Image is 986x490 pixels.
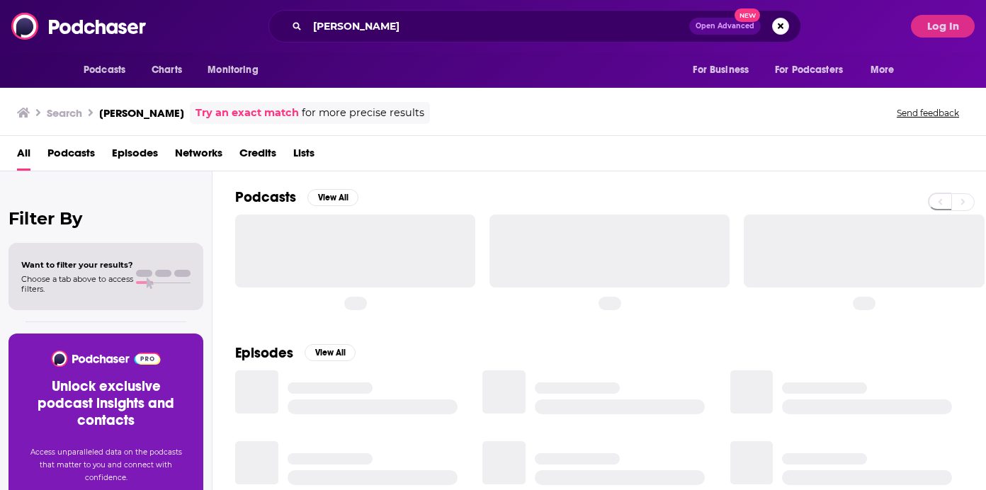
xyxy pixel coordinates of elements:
img: Podchaser - Follow, Share and Rate Podcasts [50,351,161,367]
h3: Search [47,106,82,120]
button: open menu [766,57,863,84]
button: View All [307,189,358,206]
button: Send feedback [892,107,963,119]
a: Credits [239,142,276,171]
a: Charts [142,57,191,84]
button: Open AdvancedNew [689,18,761,35]
a: Podcasts [47,142,95,171]
span: Open Advanced [696,23,754,30]
a: Episodes [112,142,158,171]
span: New [735,8,760,22]
span: Want to filter your results? [21,260,133,270]
button: View All [305,344,356,361]
span: Charts [152,60,182,80]
h3: Unlock exclusive podcast insights and contacts [25,378,186,429]
span: Monitoring [208,60,258,80]
a: Lists [293,142,314,171]
button: open menu [74,57,144,84]
a: PodcastsView All [235,188,358,206]
a: EpisodesView All [235,344,356,362]
a: All [17,142,30,171]
span: More [871,60,895,80]
span: For Podcasters [775,60,843,80]
button: Log In [911,15,975,38]
div: Search podcasts, credits, & more... [268,10,801,42]
button: open menu [198,57,276,84]
span: for more precise results [302,105,424,121]
button: open menu [861,57,912,84]
h3: [PERSON_NAME] [99,106,184,120]
p: Access unparalleled data on the podcasts that matter to you and connect with confidence. [25,446,186,484]
img: Podchaser - Follow, Share and Rate Podcasts [11,13,147,40]
h2: Podcasts [235,188,296,206]
a: Networks [175,142,222,171]
span: Podcasts [84,60,125,80]
span: For Business [693,60,749,80]
h2: Filter By [8,208,203,229]
button: open menu [683,57,766,84]
h2: Episodes [235,344,293,362]
a: Try an exact match [195,105,299,121]
span: Choose a tab above to access filters. [21,274,133,294]
input: Search podcasts, credits, & more... [307,15,689,38]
